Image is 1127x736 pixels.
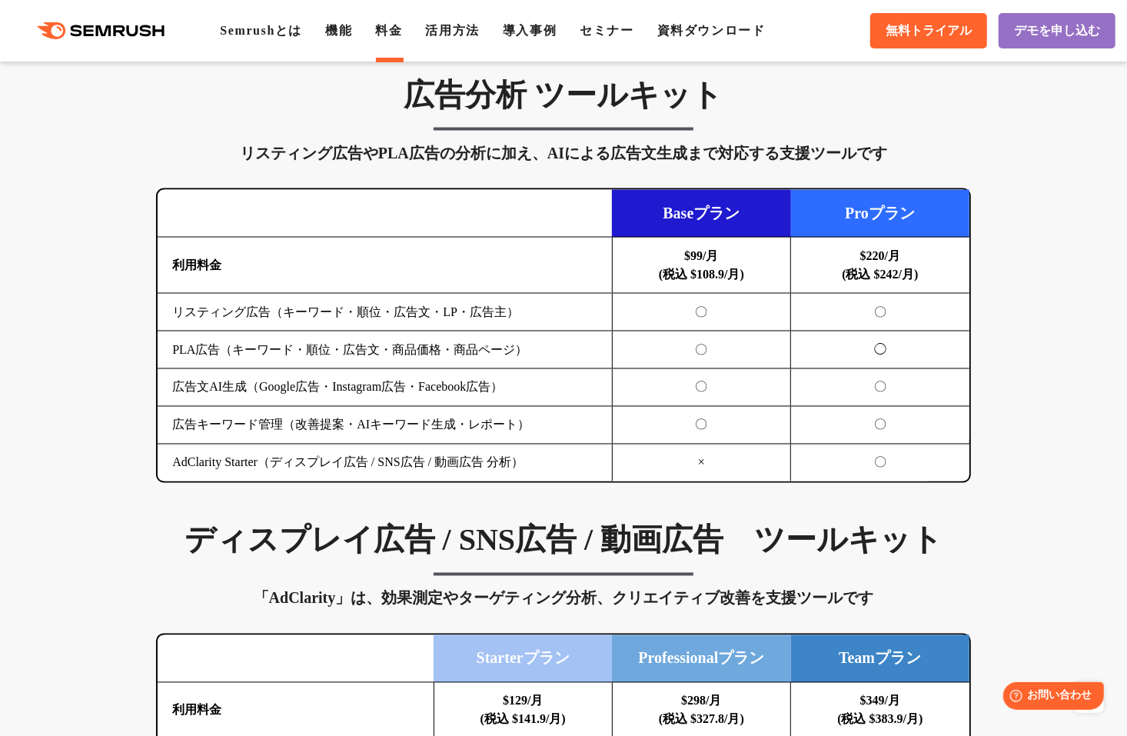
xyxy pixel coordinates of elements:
b: $129/月 (税込 $141.9/月) [480,694,566,726]
b: $298/月 (税込 $327.8/月) [659,694,744,726]
a: デモを申し込む [999,13,1115,48]
td: Proプラン [791,190,969,238]
a: セミナー [580,24,633,37]
td: AdClarity Starter（ディスプレイ広告 / SNS広告 / 動画広告 分析） [158,445,612,482]
td: Baseプラン [612,190,790,238]
b: $349/月 (税込 $383.9/月) [837,694,923,726]
td: 〇 [791,407,969,445]
td: 広告キーワード管理（改善提案・AIキーワード生成・レポート） [158,407,612,445]
b: 利用料金 [172,258,221,271]
div: リスティング広告やPLA広告の分析に加え、AIによる広告文生成まで対応する支援ツールです [156,141,971,165]
div: 「AdClarity」は、効果測定やターゲティング分析、クリエイティブ改善を支援ツールです [156,586,971,611]
b: $99/月 (税込 $108.9/月) [659,249,744,281]
a: 料金 [375,24,402,37]
b: $220/月 (税込 $242/月) [842,249,918,281]
td: 〇 [612,331,790,369]
td: 〇 [791,369,969,407]
a: 無料トライアル [870,13,987,48]
td: PLA広告（キーワード・順位・広告文・商品価格・商品ページ） [158,331,612,369]
td: ◯ [791,331,969,369]
iframe: Help widget launcher [990,676,1110,719]
td: 広告文AI生成（Google広告・Instagram広告・Facebook広告） [158,369,612,407]
h3: ディスプレイ広告 / SNS広告 / 動画広告 ツールキット [156,521,971,560]
a: Semrushとは [220,24,302,37]
a: 導入事例 [503,24,557,37]
b: 利用料金 [172,704,221,717]
td: Teamプラン [791,635,969,683]
a: 機能 [325,24,352,37]
td: 〇 [612,407,790,445]
td: Professionalプラン [612,635,790,683]
td: リスティング広告（キーワード・順位・広告文・LP・広告主） [158,294,612,331]
h3: 広告分析 ツールキット [156,76,971,115]
a: 活用方法 [426,24,480,37]
span: デモを申し込む [1014,23,1100,39]
td: 〇 [791,445,969,482]
a: 資料ダウンロード [657,24,766,37]
td: 〇 [612,369,790,407]
td: × [612,445,790,482]
td: 〇 [612,294,790,331]
td: 〇 [791,294,969,331]
td: Starterプラン [434,635,612,683]
span: 無料トライアル [886,23,972,39]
